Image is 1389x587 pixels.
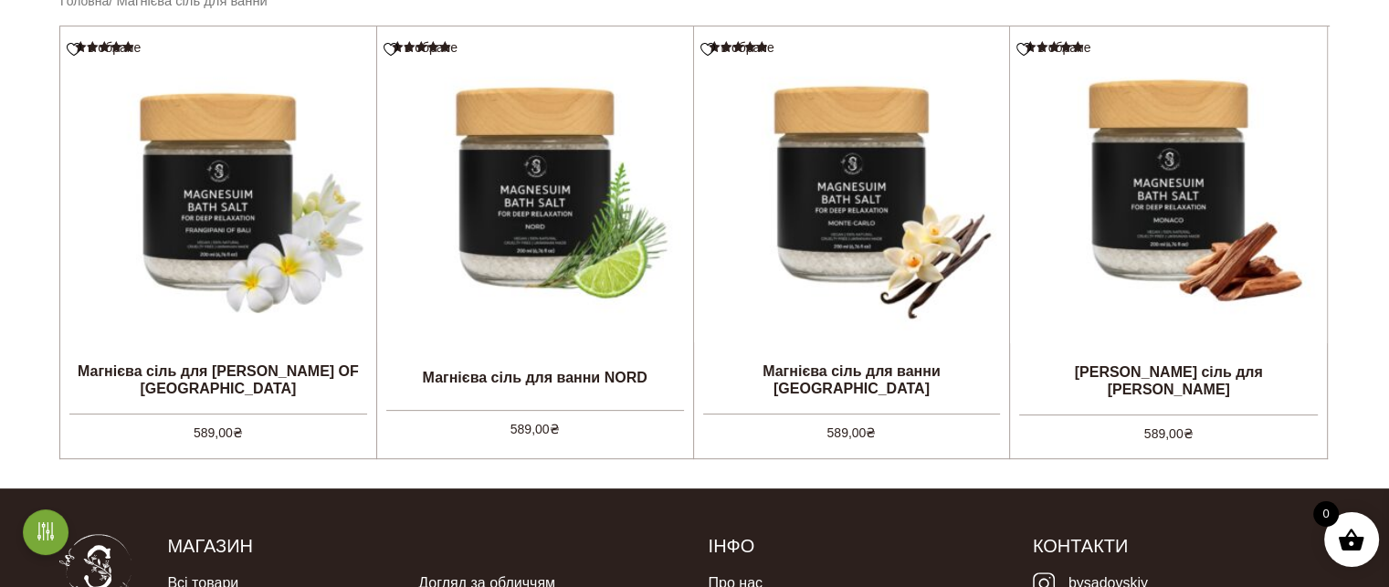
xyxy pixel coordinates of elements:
bdi: 589,00 [510,422,560,436]
h5: Магазин [167,534,680,558]
h2: Магнієва сіль для ванни NORD [377,355,693,401]
span: в обране [88,40,141,55]
span: ₴ [233,425,243,440]
a: [PERSON_NAME] сіль для [PERSON_NAME]Оцінено в 5.00 з 5 589,00₴ [1010,26,1327,440]
img: unfavourite.svg [67,43,81,57]
h2: [PERSON_NAME] сіль для [PERSON_NAME] [1010,356,1327,405]
a: в обране [700,40,781,55]
a: Магнієва сіль для ванни NORDОцінено в 5.00 з 5 589,00₴ [377,26,693,439]
a: в обране [1016,40,1097,55]
h5: Інфо [708,534,1005,558]
span: ₴ [866,425,876,440]
bdi: 589,00 [194,425,243,440]
span: ₴ [1184,426,1194,441]
a: в обране [67,40,147,55]
a: Магнієва сіль для ванни [GEOGRAPHIC_DATA]Оцінено в 5.00 з 5 589,00₴ [694,26,1010,439]
bdi: 589,00 [1144,426,1194,441]
a: Магнієва сіль для [PERSON_NAME] OF [GEOGRAPHIC_DATA]Оцінено в 5.00 з 5 589,00₴ [60,26,376,439]
h2: Магнієва сіль для ванни [GEOGRAPHIC_DATA] [694,355,1010,404]
h5: Контакти [1033,534,1330,558]
bdi: 589,00 [826,425,876,440]
span: в обране [721,40,774,55]
span: ₴ [550,422,560,436]
img: unfavourite.svg [1016,43,1031,57]
h2: Магнієва сіль для [PERSON_NAME] OF [GEOGRAPHIC_DATA] [60,355,376,404]
span: в обране [1037,40,1090,55]
a: в обране [384,40,464,55]
img: unfavourite.svg [700,43,715,57]
span: 0 [1313,501,1339,527]
img: unfavourite.svg [384,43,398,57]
span: в обране [405,40,458,55]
